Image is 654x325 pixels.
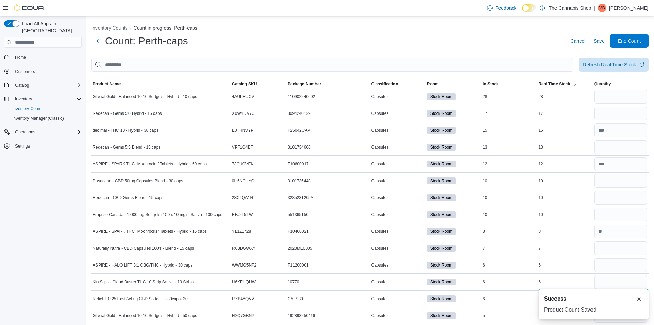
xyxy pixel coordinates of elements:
span: Catalog SKU [232,81,257,87]
div: 10 [537,194,593,202]
span: Operations [15,129,35,135]
div: 5 [481,312,537,320]
span: Customers [12,67,82,76]
span: In Stock [483,81,499,87]
span: Feedback [495,4,516,11]
button: Customers [1,66,84,76]
span: Stock Room [427,295,456,302]
span: Stock Room [430,195,452,201]
span: EJTHNVYP [232,128,254,133]
span: Operations [12,128,82,136]
span: Stock Room [427,127,456,134]
span: Emprise Canada - 1,000 mg Softgels (100 x 10 mg) - Sativa - 100 caps [93,212,222,217]
span: Glacial Gold - Balanced 10:10 Softgels - Hybrid - 10 caps [93,94,197,99]
span: Redecan - Gems 5:0 Hybrid - 15 caps [93,111,162,116]
div: F10400021 [286,227,370,236]
div: 6 [481,261,537,269]
div: 8 [537,227,593,236]
div: 3101735448 [286,177,370,185]
div: CAE930 [286,295,370,303]
span: Stock Room [430,178,452,184]
div: Product Count Saved [544,306,643,314]
span: Stock Room [430,262,452,268]
input: This is a search bar. After typing your query, hit enter to filter the results lower in the page. [91,58,573,72]
span: Load All Apps in [GEOGRAPHIC_DATA] [19,20,82,34]
div: 6 [481,278,537,286]
span: WWMG5NF2 [232,262,256,268]
button: Operations [12,128,38,136]
input: Dark Mode [522,4,536,12]
div: Vincent Bracegirdle [598,4,606,12]
span: Capsules [371,178,388,184]
span: Kin Slips - Cloud Buster THC 10 Strip Sativa - 10 Strips [93,279,194,285]
span: Stock Room [430,279,452,285]
a: Settings [12,142,33,150]
button: End Count [610,34,649,48]
span: Catalog [12,81,82,89]
div: 10 [481,210,537,219]
img: Cova [14,4,45,11]
span: Stock Room [430,313,452,319]
span: Success [544,295,566,303]
span: Quantity [594,81,611,87]
div: F10600017 [286,160,370,168]
span: Capsules [371,144,388,150]
span: Redecan - CBD Gems Blend - 15 caps [93,195,163,201]
a: Feedback [484,1,519,15]
nav: An example of EuiBreadcrumbs [91,24,649,33]
div: 3094240129 [286,109,370,118]
span: ASPIRE - SPARK THC "Moonrocks" Tablets - Hybrid - 50 caps [93,161,207,167]
span: 0H5NCHYC [232,178,254,184]
span: VPF1G4BF [232,144,253,150]
div: 3101734606 [286,143,370,151]
div: 10 [537,177,593,185]
div: 6 [481,295,537,303]
span: Classification [371,81,398,87]
p: The Cannabis Shop [549,4,591,12]
div: 192893250416 [286,312,370,320]
span: Stock Room [430,94,452,100]
span: Stock Room [427,93,456,100]
span: Capsules [371,296,388,302]
button: Operations [1,127,84,137]
button: Inventory Manager (Classic) [7,113,84,123]
button: Inventory Count [7,104,84,113]
span: Capsules [371,111,388,116]
span: Capsules [371,313,388,318]
button: Dismiss toast [635,295,643,303]
span: Inventory Count [12,106,42,111]
span: Stock Room [427,245,456,252]
a: Inventory Count [10,105,44,113]
p: [PERSON_NAME] [609,4,649,12]
button: Quantity [593,80,649,88]
a: Home [12,53,29,62]
span: Stock Room [427,144,456,151]
span: Stock Room [427,211,456,218]
span: Stock Room [427,228,456,235]
span: Settings [12,142,82,150]
button: Next [91,34,105,48]
span: Capsules [371,212,388,217]
div: Refresh Real Time Stock [583,61,636,68]
span: Stock Room [430,127,452,133]
span: Home [12,53,82,61]
div: 10770 [286,278,370,286]
span: Cancel [570,37,585,44]
button: Package Number [286,80,370,88]
span: Relief-T 0:25 Fast Acting CBD Softgels - 30caps- 30 [93,296,188,302]
span: Inventory [12,95,82,103]
nav: Complex example [4,49,82,169]
span: Package Number [288,81,321,87]
span: RXB4AQVV [232,296,254,302]
span: Inventory Count [10,105,82,113]
button: In Stock [481,80,537,88]
div: 6 [537,261,593,269]
span: Capsules [371,279,388,285]
span: Stock Room [427,279,456,285]
h1: Count: Perth-caps [105,34,188,48]
div: F25042CAP [286,126,370,134]
div: 12 [537,160,593,168]
span: Capsules [371,246,388,251]
span: Capsules [371,229,388,234]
